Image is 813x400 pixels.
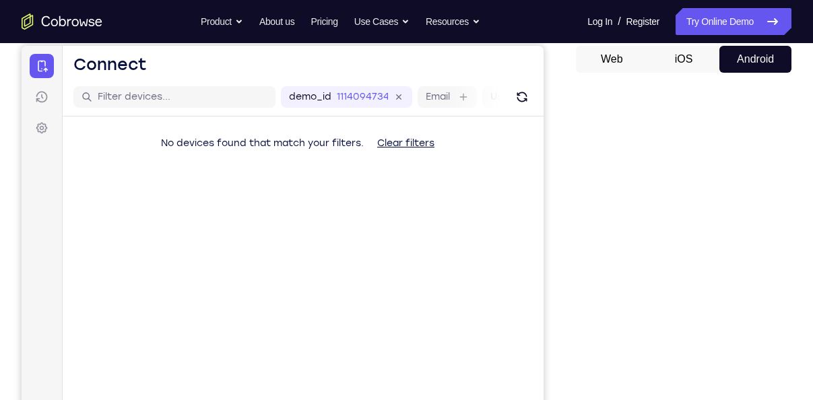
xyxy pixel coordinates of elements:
[311,8,337,35] a: Pricing
[576,46,648,73] button: Web
[676,8,791,35] a: Try Online Demo
[139,92,342,103] span: No devices found that match your filters.
[719,46,791,73] button: Android
[648,46,720,73] button: iOS
[201,8,243,35] button: Product
[345,84,424,111] button: Clear filters
[22,13,102,30] a: Go to the home page
[626,8,659,35] a: Register
[259,8,294,35] a: About us
[354,8,410,35] button: Use Cases
[618,13,620,30] span: /
[426,8,480,35] button: Resources
[587,8,612,35] a: Log In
